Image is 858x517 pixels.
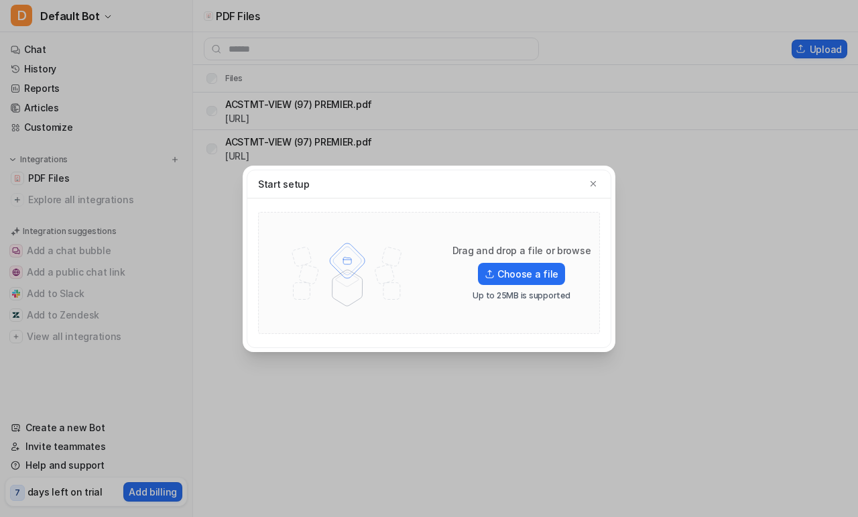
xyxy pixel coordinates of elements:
p: Drag and drop a file or browse [452,244,591,257]
img: File upload illustration [272,226,422,320]
label: Choose a file [478,263,565,285]
p: Up to 25MB is supported [473,290,570,301]
img: Upload icon [485,270,495,279]
p: Start setup [258,177,310,191]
